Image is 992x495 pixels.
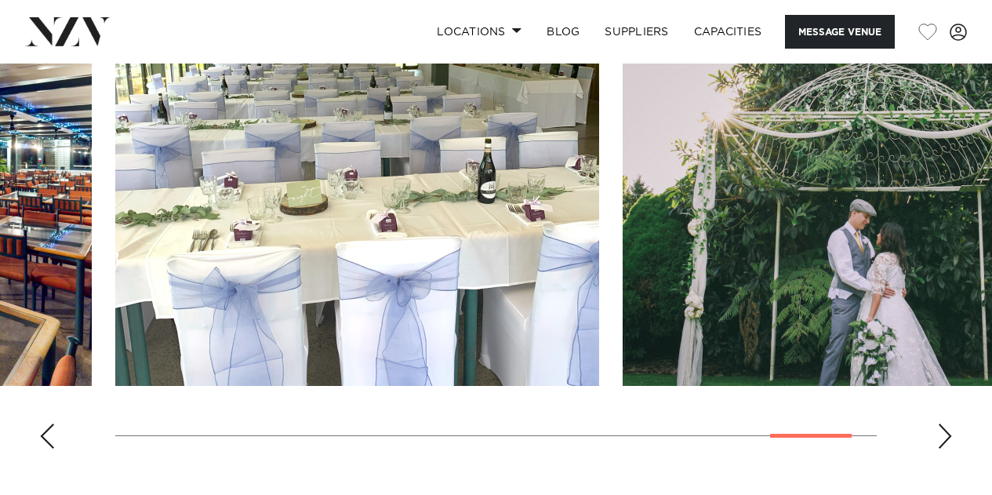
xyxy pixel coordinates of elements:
[115,31,599,386] swiper-slide: 13 / 14
[592,15,681,49] a: SUPPLIERS
[534,15,592,49] a: BLOG
[681,15,775,49] a: Capacities
[25,17,111,45] img: nzv-logo.png
[785,15,895,49] button: Message Venue
[424,15,534,49] a: Locations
